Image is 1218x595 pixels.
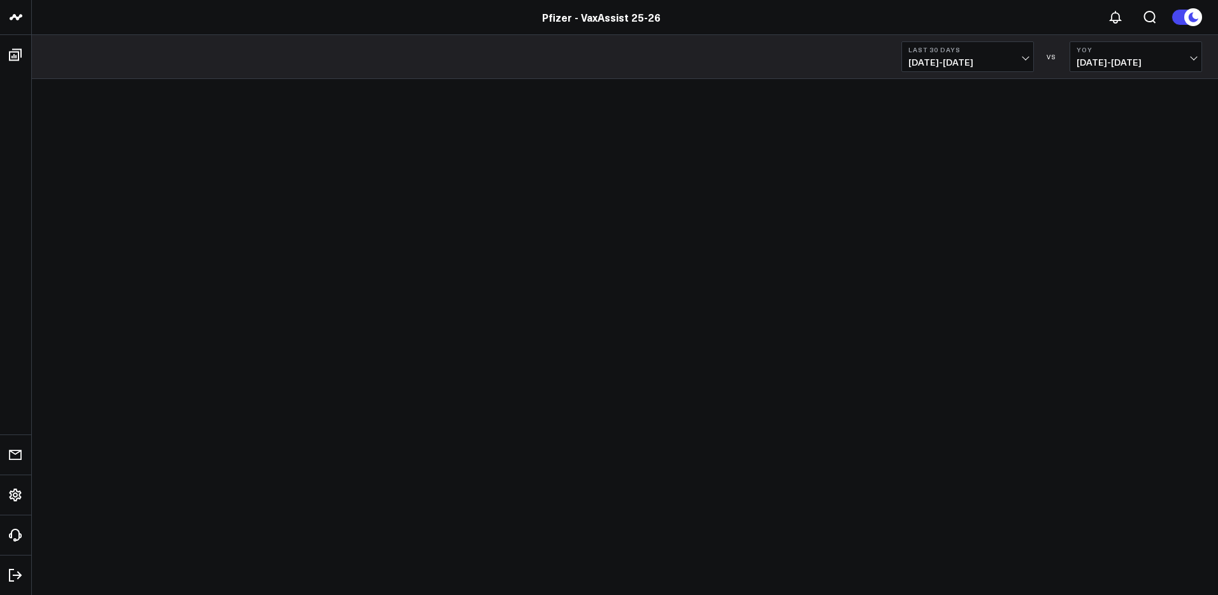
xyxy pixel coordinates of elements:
[1040,53,1063,61] div: VS
[908,46,1027,54] b: Last 30 Days
[901,41,1034,72] button: Last 30 Days[DATE]-[DATE]
[1077,46,1195,54] b: YoY
[542,10,661,24] a: Pfizer - VaxAssist 25-26
[908,57,1027,68] span: [DATE] - [DATE]
[1070,41,1202,72] button: YoY[DATE]-[DATE]
[1077,57,1195,68] span: [DATE] - [DATE]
